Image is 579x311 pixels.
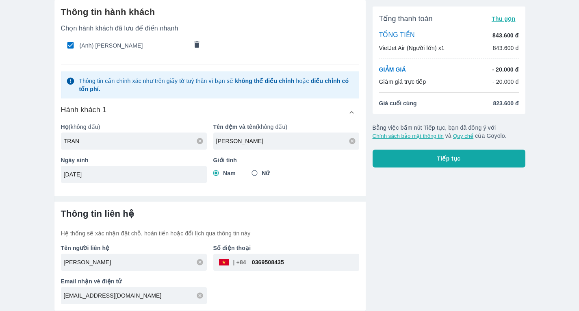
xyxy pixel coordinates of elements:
input: Ví dụ: NGUYEN VAN A [64,258,207,266]
span: Nữ [262,169,269,177]
p: - 20.000 đ [492,65,518,74]
h6: Thông tin liên hệ [61,208,359,220]
p: 843.600 đ [493,44,519,52]
input: Ví dụ: 31/12/1990 [64,170,199,178]
b: Email nhận vé điện tử [61,278,122,285]
p: Giới tính [213,156,359,164]
span: 823.600 đ [493,99,518,107]
input: Ví dụ: NGUYEN [64,137,207,145]
p: GIẢM GIÁ [379,65,406,74]
h6: Thông tin hành khách [61,7,359,18]
p: TỔNG TIỀN [379,31,415,40]
p: Ngày sinh [61,156,207,164]
span: Thu gọn [492,15,516,22]
p: Hệ thống sẽ xác nhận đặt chỗ, hoàn tiền hoặc đổi lịch qua thông tin này [61,229,359,237]
p: Thông tin cần chính xác như trên giấy tờ tuỳ thân vì bạn sẽ hoặc [79,77,353,93]
p: Chọn hành khách đã lưu để điền nhanh [61,24,359,33]
span: (Anh) [PERSON_NAME] [80,41,188,50]
input: Ví dụ: abc@gmail.com [64,291,207,300]
span: Tiếp tục [437,154,461,163]
button: Quy chế [453,133,473,139]
p: 843.600 đ [492,31,518,39]
button: Tiếp tục [373,150,525,167]
p: Giảm giá trực tiếp [379,78,426,86]
p: VietJet Air (Người lớn) x1 [379,44,445,52]
span: Giá cuối cùng [379,99,417,107]
p: (không dấu) [213,123,359,131]
b: Họ [61,124,69,130]
strong: không thể điều chỉnh [235,78,294,84]
b: Số điện thoại [213,245,251,251]
span: Nam [223,169,236,177]
input: Ví dụ: VAN A [216,137,359,145]
span: Tổng thanh toán [379,14,433,24]
p: Bằng việc bấm nút Tiếp tục, bạn đã đồng ý với và của Goyolo. [373,124,525,140]
b: Tên người liên hệ [61,245,110,251]
h6: Hành khách 1 [61,105,107,115]
p: (không dấu) [61,123,207,131]
button: Thu gọn [488,13,519,24]
b: Tên đệm và tên [213,124,256,130]
p: - 20.000 đ [492,78,519,86]
button: comments [188,37,205,54]
button: Chính sách bảo mật thông tin [373,133,444,139]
